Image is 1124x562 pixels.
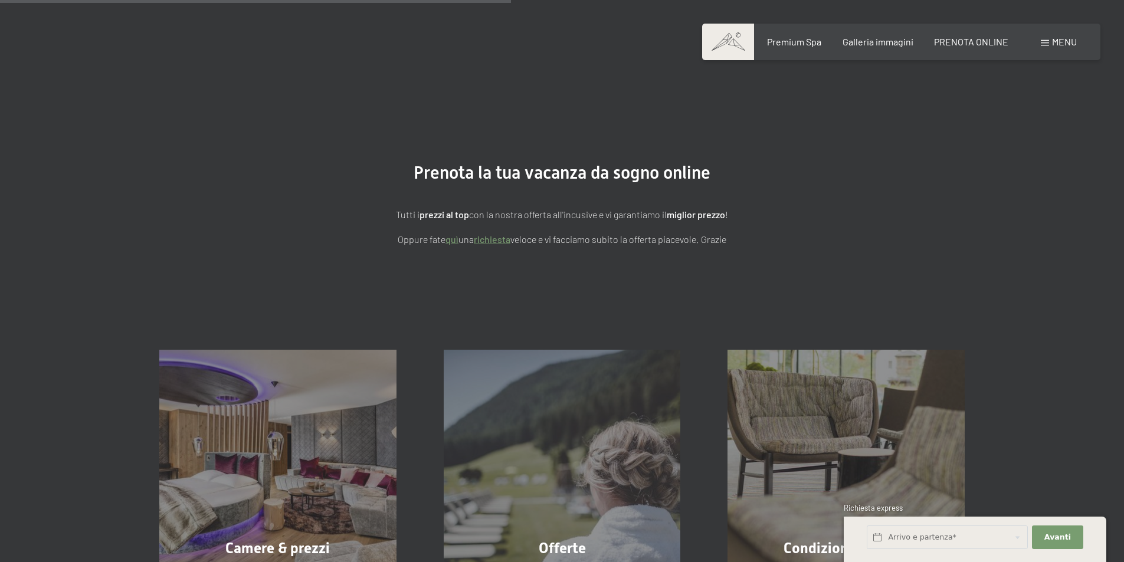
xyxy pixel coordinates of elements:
[539,540,586,557] span: Offerte
[267,207,857,222] p: Tutti i con la nostra offerta all'incusive e vi garantiamo il !
[474,234,510,245] a: richiesta
[784,540,909,557] span: Condizioni generali
[225,540,330,557] span: Camere & prezzi
[843,36,913,47] a: Galleria immagini
[767,36,821,47] a: Premium Spa
[844,503,903,512] span: Richiesta express
[445,234,458,245] a: quì
[934,36,1008,47] a: PRENOTA ONLINE
[1044,532,1071,543] span: Avanti
[667,209,725,220] strong: miglior prezzo
[1052,36,1077,47] span: Menu
[267,232,857,247] p: Oppure fate una veloce e vi facciamo subito la offerta piacevole. Grazie
[420,209,469,220] strong: prezzi al top
[1032,525,1083,550] button: Avanti
[414,162,710,183] span: Prenota la tua vacanza da sogno online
